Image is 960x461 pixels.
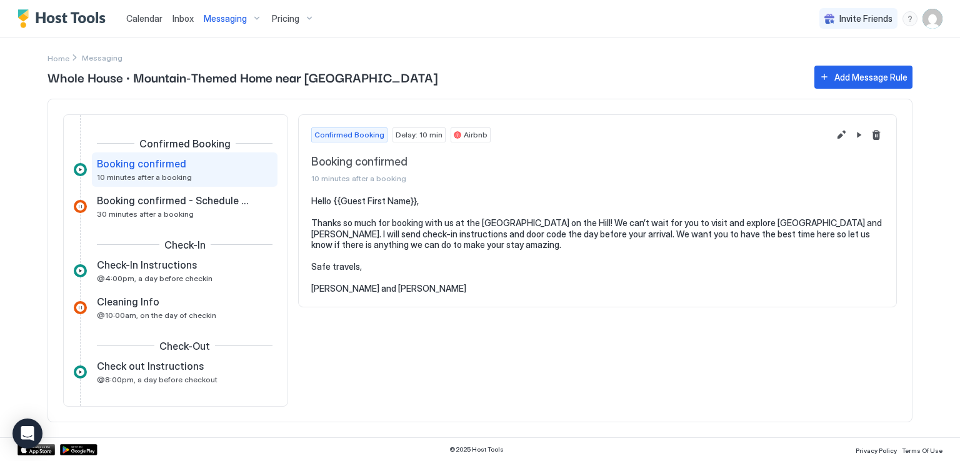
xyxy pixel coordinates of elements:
div: Open Intercom Messenger [12,419,42,449]
span: @10:00am, on the day of checkin [97,310,216,320]
span: Booking confirmed [311,155,829,169]
span: Messaging [204,13,247,24]
span: Breadcrumb [82,53,122,62]
a: Host Tools Logo [17,9,111,28]
button: Edit message rule [834,127,849,142]
span: Booking confirmed - Schedule cleaning [97,194,252,207]
span: Airbnb [464,129,487,141]
span: Inbox [172,13,194,24]
div: User profile [922,9,942,29]
span: Calendar [126,13,162,24]
span: 30 minutes after a booking [97,209,194,219]
a: Home [47,51,69,64]
span: Check-Out [159,340,210,352]
span: Booking confirmed [97,157,186,170]
a: Privacy Policy [856,443,897,456]
button: Delete message rule [869,127,884,142]
span: © 2025 Host Tools [449,445,504,454]
a: Terms Of Use [902,443,942,456]
a: Inbox [172,12,194,25]
button: Pause Message Rule [851,127,866,142]
span: Check-In [164,239,206,251]
span: Confirmed Booking [314,129,384,141]
a: Google Play Store [60,444,97,455]
pre: Hello {{Guest First Name}}, Thanks so much for booking with us at the [GEOGRAPHIC_DATA] on the Hi... [311,196,884,294]
span: @4:00pm, a day before checkin [97,274,212,283]
div: Breadcrumb [47,51,69,64]
a: App Store [17,444,55,455]
span: Cleaning Info [97,295,159,308]
span: Check out Instructions [97,360,204,372]
span: Pricing [272,13,299,24]
span: Check-In Instructions [97,259,197,271]
span: Privacy Policy [856,447,897,454]
span: Invite Friends [839,13,892,24]
span: Terms Of Use [902,447,942,454]
span: Delay: 10 min [396,129,442,141]
span: Home [47,54,69,63]
span: 10 minutes after a booking [311,174,829,183]
div: Add Message Rule [834,71,907,84]
span: Confirmed Booking [139,137,231,150]
span: 10 minutes after a booking [97,172,192,182]
button: Add Message Rule [814,66,912,89]
a: Calendar [126,12,162,25]
span: @8:00pm, a day before checkout [97,375,217,384]
span: Whole House · Mountain-Themed Home near [GEOGRAPHIC_DATA] [47,67,802,86]
div: menu [902,11,917,26]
